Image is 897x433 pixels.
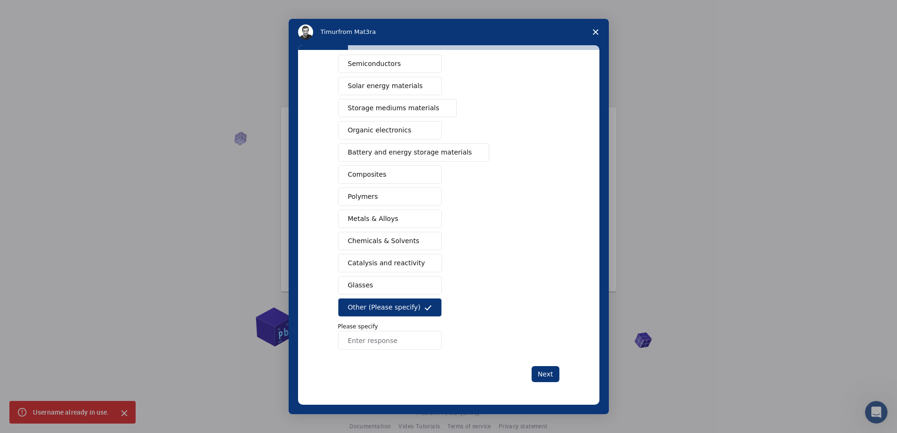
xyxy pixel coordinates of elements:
[338,188,442,206] button: Polymers
[348,280,373,290] span: Glasses
[348,302,420,312] span: Other (Please specify)
[338,143,490,162] button: Battery and energy storage materials
[321,28,338,35] span: Timur
[532,366,559,382] button: Next
[338,55,442,73] button: Semiconductors
[338,276,442,294] button: Glasses
[338,210,442,228] button: Metals & Alloys
[348,81,423,91] span: Solar energy materials
[348,125,412,135] span: Organic electronics
[338,121,442,139] button: Organic electronics
[348,236,420,246] span: Chemicals & Solvents
[348,258,425,268] span: Catalysis and reactivity
[19,7,52,15] span: Soporte
[338,254,443,272] button: Catalysis and reactivity
[298,25,313,40] img: Profile image for Timur
[348,192,378,202] span: Polymers
[338,77,442,95] button: Solar energy materials
[338,322,559,331] p: Please specify
[338,165,442,184] button: Composites
[338,28,376,35] span: from Mat3ra
[582,19,609,45] span: Close survey
[338,99,457,117] button: Storage mediums materials
[338,331,442,350] input: Enter response
[348,170,387,180] span: Composites
[348,59,401,69] span: Semiconductors
[348,147,472,157] span: Battery and energy storage materials
[338,232,442,250] button: Chemicals & Solvents
[348,103,439,113] span: Storage mediums materials
[338,298,442,317] button: Other (Please specify)
[348,214,398,224] span: Metals & Alloys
